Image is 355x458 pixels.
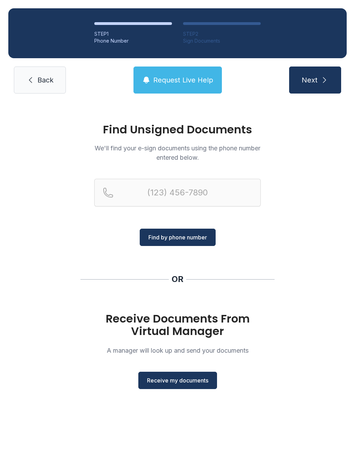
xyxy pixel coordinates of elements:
h1: Find Unsigned Documents [94,124,261,135]
div: Phone Number [94,37,172,44]
input: Reservation phone number [94,179,261,206]
span: Request Live Help [153,75,213,85]
span: Next [302,75,318,85]
p: We'll find your e-sign documents using the phone number entered below. [94,143,261,162]
div: Sign Documents [183,37,261,44]
span: Back [37,75,53,85]
span: Receive my documents [147,376,208,385]
h1: Receive Documents From Virtual Manager [94,312,261,337]
p: A manager will look up and send your documents [94,346,261,355]
div: STEP 2 [183,30,261,37]
span: Find by phone number [148,233,207,241]
div: STEP 1 [94,30,172,37]
div: OR [172,274,183,285]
